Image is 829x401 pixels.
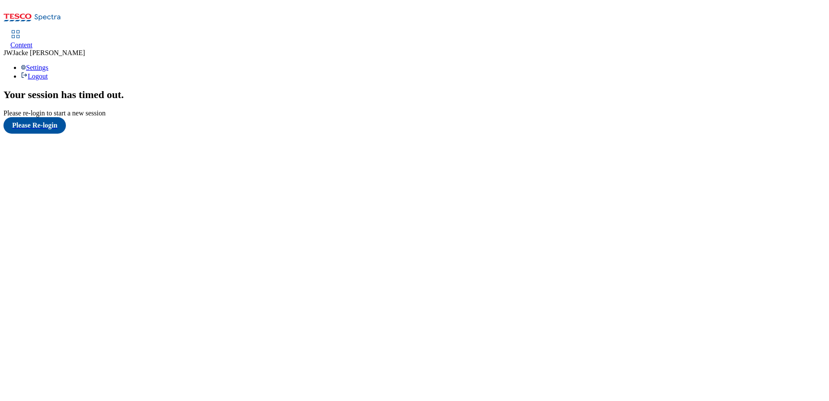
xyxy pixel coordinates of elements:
[21,64,49,71] a: Settings
[121,89,124,100] span: .
[10,31,33,49] a: Content
[3,109,826,117] div: Please re-login to start a new session
[21,72,48,80] a: Logout
[3,89,826,101] h2: Your session has timed out
[10,41,33,49] span: Content
[3,117,826,134] a: Please Re-login
[3,117,66,134] button: Please Re-login
[13,49,85,56] span: Jacke [PERSON_NAME]
[3,49,13,56] span: JW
